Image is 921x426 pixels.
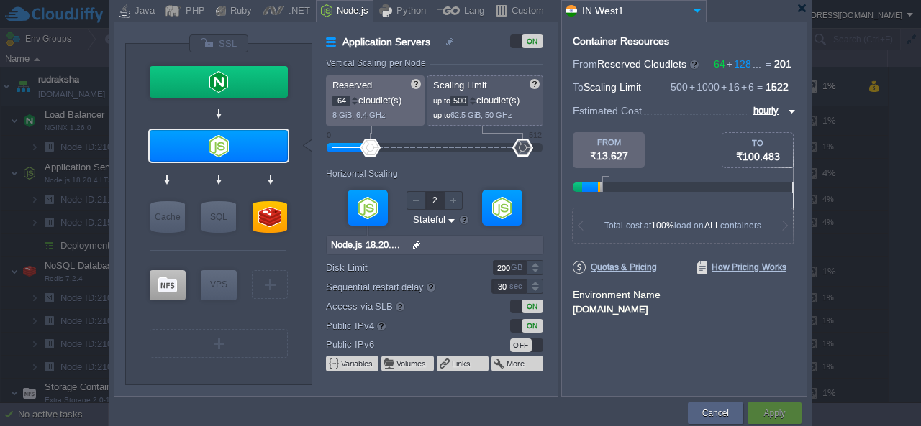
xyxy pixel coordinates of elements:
span: 64 [714,58,725,70]
div: ON [522,34,543,48]
span: = [754,81,766,93]
div: Lang [460,1,484,22]
span: = [763,58,774,70]
span: ₹13.627 [590,150,628,162]
span: 128 [725,58,751,70]
div: TO [722,139,793,147]
span: + [720,81,728,93]
span: How Pricing Works [697,261,786,274]
span: ₹100.483 [736,151,780,162]
span: 62.5 GiB, 50 GHz [450,111,512,119]
div: SQL [201,201,236,233]
span: 1522 [766,81,789,93]
label: Public IPv6 [326,337,472,352]
div: Create New Layer [150,329,288,358]
div: ON [522,300,543,313]
span: ... [751,58,763,70]
div: VPS [201,270,237,299]
button: Volumes [396,358,427,369]
div: Python [392,1,426,22]
span: Quotas & Pricing [573,261,657,274]
span: 500 [671,81,688,93]
div: Custom [507,1,544,22]
p: cloudlet(s) [433,91,538,106]
div: GB [511,261,525,274]
button: Apply [763,406,785,420]
label: Public IPv4 [326,318,472,333]
span: 201 [774,58,791,70]
div: NoSQL Databases [253,201,287,233]
span: + [725,58,734,70]
div: SQL Databases [201,201,236,233]
span: + [740,81,748,93]
button: Variables [341,358,374,369]
button: More [507,358,526,369]
div: Application Servers [150,130,288,162]
span: 6 [740,81,754,93]
span: From [573,58,597,70]
span: up to [433,96,450,105]
label: Disk Limit [326,260,472,275]
span: 1000 [688,81,720,93]
span: + [688,81,697,93]
div: Container Resources [573,36,669,47]
span: Reserved [332,80,372,91]
span: 8 GiB, 6.4 GHz [332,111,386,119]
div: Cache [150,201,185,233]
div: Vertical Scaling per Node [326,58,430,68]
span: 16 [720,81,740,93]
div: 512 [529,131,542,139]
button: Cancel [702,406,729,420]
p: cloudlet(s) [332,91,419,106]
span: Estimated Cost [573,103,642,119]
div: Elastic VPS [201,270,237,300]
label: Sequential restart delay [326,279,472,295]
label: Access via SLB [326,298,472,314]
span: Reserved Cloudlets [597,58,700,70]
div: Storage Containers [150,270,186,300]
div: 0 [327,131,331,139]
div: Horizontal Scaling [326,169,401,179]
span: To [573,81,584,93]
div: FROM [573,138,645,147]
div: ON [522,319,543,333]
div: Node.js [332,1,368,22]
span: Scaling Limit [433,80,487,91]
div: Java [130,1,155,22]
div: .NET [284,1,310,22]
div: OFF [510,338,532,352]
div: sec [509,279,525,293]
div: Create New Layer [252,270,288,299]
span: up to [433,111,450,119]
div: PHP [181,1,205,22]
div: [DOMAIN_NAME] [573,302,796,315]
div: Load Balancer [150,66,288,98]
span: Scaling Limit [584,81,641,93]
label: Environment Name [573,289,661,300]
button: Links [452,358,472,369]
div: Ruby [226,1,252,22]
